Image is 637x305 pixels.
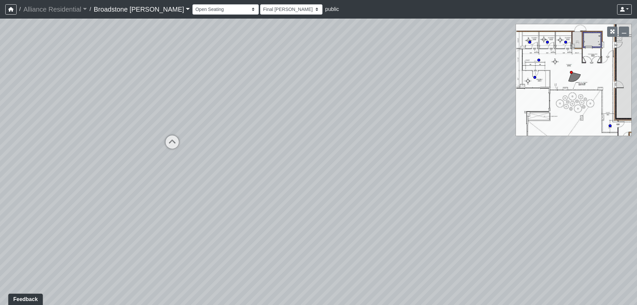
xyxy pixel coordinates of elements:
[94,3,190,16] a: Broadstone [PERSON_NAME]
[23,3,87,16] a: Alliance Residential
[325,6,339,12] span: public
[5,292,44,305] iframe: Ybug feedback widget
[87,3,94,16] span: /
[17,3,23,16] span: /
